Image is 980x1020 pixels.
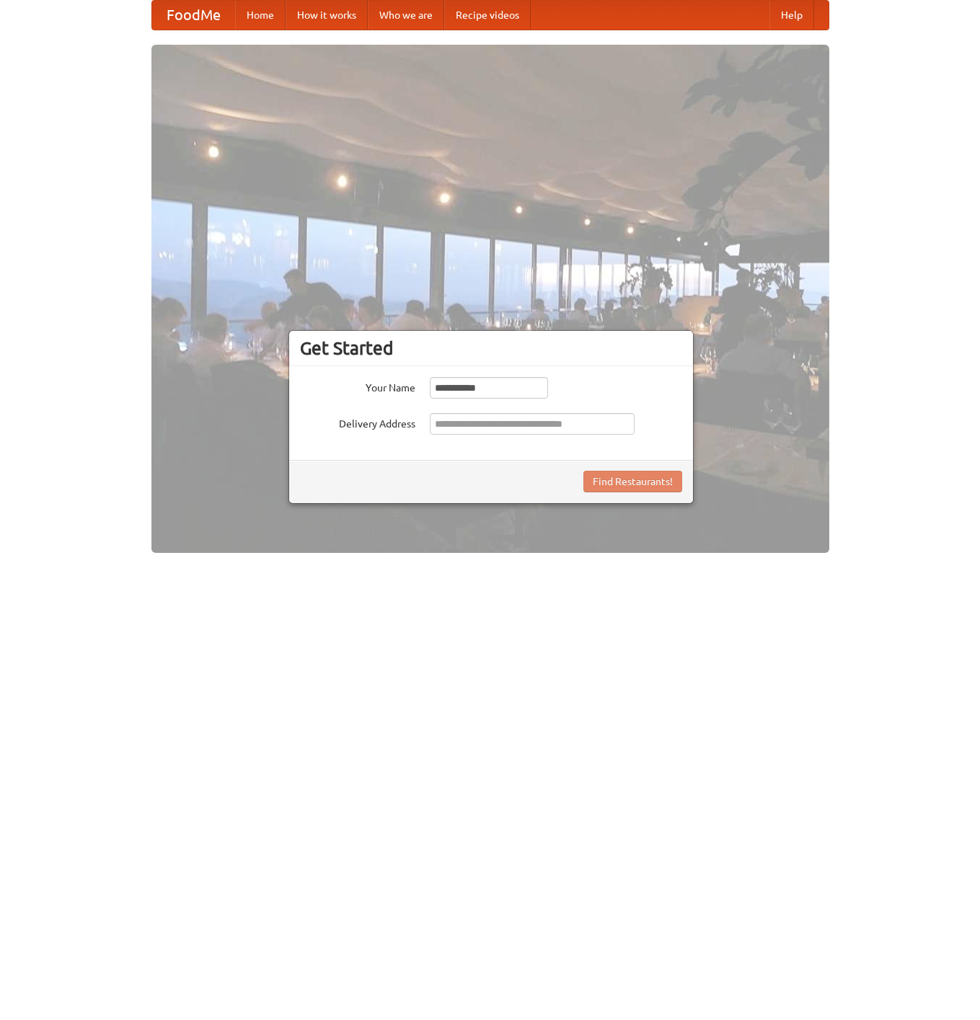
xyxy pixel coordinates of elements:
[368,1,444,30] a: Who we are
[583,471,682,492] button: Find Restaurants!
[235,1,286,30] a: Home
[152,1,235,30] a: FoodMe
[444,1,531,30] a: Recipe videos
[300,413,415,431] label: Delivery Address
[769,1,814,30] a: Help
[300,377,415,395] label: Your Name
[300,337,682,359] h3: Get Started
[286,1,368,30] a: How it works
